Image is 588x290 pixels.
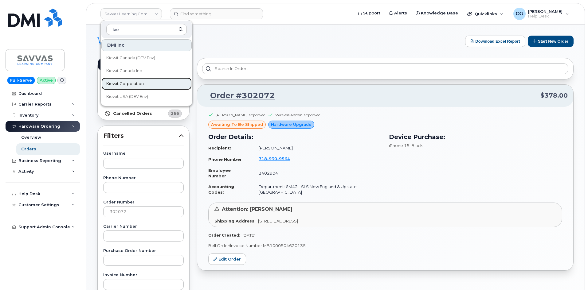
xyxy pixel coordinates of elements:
[106,81,144,87] span: Kiewit Corporation
[208,168,231,179] strong: Employee Number
[208,253,246,265] a: Edit Order
[389,132,562,141] h3: Device Purchase:
[106,68,142,74] span: Kiewit Canada Inc
[101,91,192,103] a: Kiewit USA (DEV Env)
[101,39,192,51] div: DMI Inc
[103,131,179,140] span: Filters
[259,156,297,161] a: 7189309564
[216,112,265,118] div: [PERSON_NAME] approved
[101,65,192,77] a: Kiewit Canada Inc
[208,157,242,162] strong: Phone Number
[271,122,312,127] span: Hardware Upgrade
[203,90,275,101] a: Order #302072
[103,176,184,180] label: Phone Number
[103,152,184,156] label: Username
[277,156,290,161] span: 9564
[171,110,179,116] span: 266
[113,111,152,116] strong: Cancelled Orders
[275,112,320,118] div: Wireless Admin approved
[98,71,189,83] a: Open Orders5
[103,200,184,204] label: Order Number
[208,243,562,249] p: Bell Order/Invoice Number MB1000504620135
[208,132,382,141] h3: Order Details:
[389,143,410,148] span: iPhone 15
[106,55,155,61] span: Kiewit Canada (DEV Env)
[211,122,263,127] span: awaiting to be shipped
[101,52,192,64] a: Kiewit Canada (DEV Env)
[253,181,382,198] td: Department: 6M42 - SLS New England & Upstate [GEOGRAPHIC_DATA]
[253,165,382,181] td: 3402904
[561,263,583,285] iframe: Messenger Launcher
[258,218,298,223] span: [STREET_ADDRESS]
[267,156,277,161] span: 930
[106,24,187,35] input: Search
[253,143,382,153] td: [PERSON_NAME]
[222,206,292,212] span: Attention: [PERSON_NAME]
[242,233,255,238] span: [DATE]
[528,36,574,47] button: Start New Order
[202,63,568,74] input: Search in orders
[103,273,184,277] label: Invoice Number
[540,91,568,100] span: $378.00
[106,94,148,100] span: Kiewit USA (DEV Env)
[465,36,525,47] button: Download Excel Report
[208,145,231,150] strong: Recipient:
[101,78,192,90] a: Kiewit Corporation
[103,249,184,253] label: Purchase Order Number
[98,83,189,95] a: Processed Orders3
[98,58,189,71] a: All Orders532
[208,184,234,195] strong: Accounting Codes:
[259,156,290,161] span: 718
[208,233,240,238] strong: Order Created:
[410,143,423,148] span: , Black
[98,95,189,107] a: Closed Orders258
[98,107,189,120] a: Cancelled Orders266
[103,225,184,229] label: Carrier Number
[214,218,256,223] strong: Shipping Address:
